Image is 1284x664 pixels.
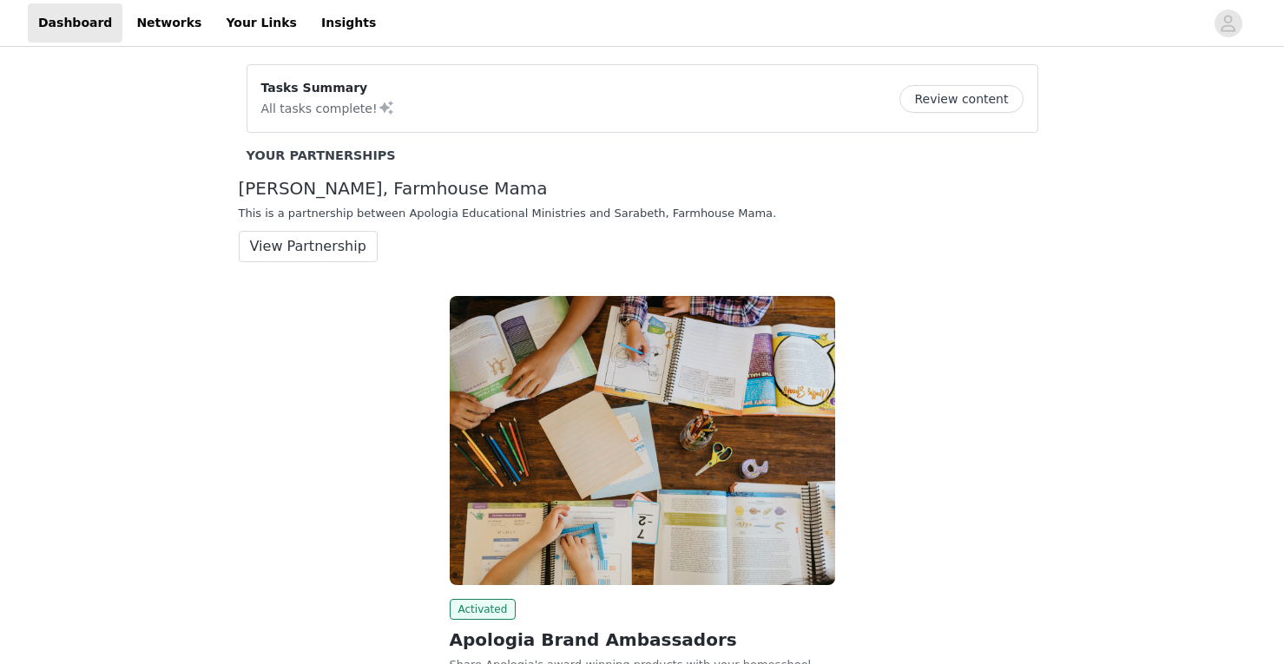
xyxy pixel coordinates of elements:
[311,3,386,43] a: Insights
[261,97,395,118] p: All tasks complete!
[28,3,122,43] a: Dashboard
[899,85,1023,113] button: Review content
[215,3,307,43] a: Your Links
[450,296,835,585] img: Apologia
[261,79,395,97] p: Tasks Summary
[247,147,1038,166] div: Your Partnerships
[450,599,517,620] span: Activated
[239,231,378,262] button: View Partnership
[239,179,1046,199] div: [PERSON_NAME], Farmhouse Mama
[126,3,212,43] a: Networks
[450,627,835,653] h2: Apologia Brand Ambassadors
[1220,10,1236,37] div: avatar
[239,205,1046,222] div: This is a partnership between Apologia Educational Ministries and Sarabeth, Farmhouse Mama.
